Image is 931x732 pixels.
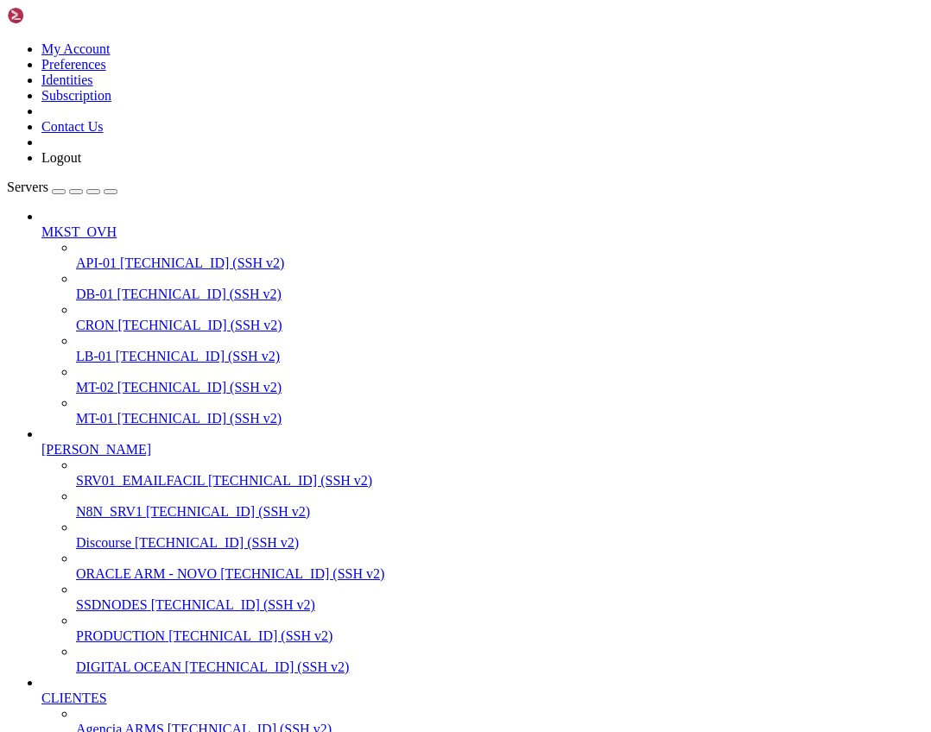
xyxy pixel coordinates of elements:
span: DIGITAL OCEAN [76,659,181,674]
span: Verificação de integridade - Testar restore automático [21,521,394,534]
span: MySQL: [21,330,62,344]
span: Notificações [21,491,104,505]
div: (18, 34) [138,506,145,521]
a: PRODUCTION [TECHNICAL_ID] (SSH v2) [76,628,924,644]
x-row: tail -f /backup/logs/cron.log [7,227,706,242]
span: Discourse [76,535,131,550]
span: - RAM: Baixo (streaming, não carrega tudo) [7,22,297,35]
x-row: * Documentation: [URL][DOMAIN_NAME] [7,36,706,51]
span: PostgreSQL: [21,286,97,300]
span: 9. Restauração [42,256,139,270]
li: SRV01_EMAILFACIL [TECHNICAL_ID] (SSH v2) [76,457,924,489]
span: postgres17 [622,609,691,622]
x-row: docker cp backup.tar.gz [container]:/tmp/ [7,388,706,403]
x-row: See [URL][DOMAIN_NAME] or run: sudo pro status [7,432,706,447]
a: DB-01 [TECHNICAL_ID] (SSH v2) [76,287,924,302]
span: 🔐 [21,256,35,271]
span: Servers [7,180,48,194]
span: [TECHNICAL_ID] (SSH v2) [117,411,282,426]
a: N8N_SRV1 [TECHNICAL_ID] (SSH v2) [76,504,924,520]
span: postgres [435,609,491,622]
x-row: 4. [7,506,706,521]
a: ORACLE ARM - NOVO [TECHNICAL_ID] (SSH v2) [76,566,924,582]
x-row: bash /backup/scripts/backup_mautic_[DOMAIN_NAME] [7,139,706,154]
x-row: Temperature: 55.9 C [7,183,706,198]
span: exec [48,403,76,417]
span: [PERSON_NAME] [41,442,151,457]
span: [TECHNICAL_ID] (SSH v2) [151,597,315,612]
span: # Backup individual [21,95,152,109]
span: [TECHNICAL_ID] (SSH v2) [168,628,332,643]
x-row: root@ns5008308:~# [7,506,706,521]
a: Subscription [41,88,111,103]
x-row: docker [container] tar xzf /tmp/backup.tar.gz -C /var/www/html [7,403,706,418]
x-row: 42 updates can be applied immediately. [7,374,706,388]
span: exec [221,300,249,314]
a: DIGITAL OCEAN [TECHNICAL_ID] (SSH v2) [76,659,924,675]
x-row: Last login: [DATE] from [TECHNICAL_ID] [7,491,706,506]
li: MKST_OVH [41,209,924,426]
span: O sistema está completo e funcionando automaticamente toda madrugada às 3:00 AM! [7,550,560,564]
a: Contact Us [41,119,104,134]
x-row: root@server1:/opt/docker# ^C [7,579,706,594]
span: [TECHNICAL_ID] (SSH v2) [117,380,282,394]
a: MT-02 [TECHNICAL_ID] (SSH v2) [76,380,924,395]
li: SSDNODES [TECHNICAL_ID] (SSH v2) [76,582,924,613]
span: [TECHNICAL_ID] (SSH v2) [208,473,372,488]
span: Backup incremental [21,462,145,476]
img: Shellngn [7,7,106,24]
span: evolution_api [76,609,166,622]
span: # Ver logs [21,212,90,226]
span: SRV01_EMAILFACIL [76,473,205,488]
span: 🔧 [21,66,35,80]
span: Envio para nuvem - S3, Google Drive [21,476,263,490]
li: N8N_SRV1 [TECHNICAL_ID] (SSH v2) [76,489,924,520]
span: # Todos de uma vez [21,168,145,182]
span: mautic [180,609,221,622]
x-row: - I/O: Alto durante leitura/escrita [7,36,706,51]
span: CLIENTES [41,691,107,705]
x-row: bash /backup/scripts/backup_mysql_[DOMAIN_NAME] [7,124,706,139]
span: 💡 [21,432,35,447]
a: My Account [41,41,111,56]
x-row: gunzip < backup.sql.gz | docker -i mysql mysql -u root -p[senha] [database] [7,344,706,359]
x-row: * Strictly confined Kubernetes makes edge and IoT secure. Learn how MicroK8s [7,271,706,286]
span: mente [174,66,208,79]
x-row: root@server1:/opt/docker# ls [7,594,706,609]
span: [TECHNICAL_ID] (SSH v2) [120,256,284,270]
a: Preferences [41,57,106,72]
span: postgres-vector [504,609,608,622]
x-row: System information as of [DATE] 14:40:26 -03 2025 [7,95,706,110]
span: [TECHNICAL_ID] (SSH v2) [185,659,349,674]
span: 8. Como usar manual [42,66,174,79]
span: PRODUCTION [76,628,165,643]
x-row: System load: 0.45 [7,124,706,139]
x-row: Processes: 331 [7,198,706,212]
span: [TECHNICAL_ID] (SSH v2) [117,318,282,332]
x-row: bash /backup/scripts/run_all_[DOMAIN_NAME] [7,183,706,198]
li: LB-01 [TECHNICAL_ID] (SSH v2) [76,333,924,364]
a: Servers [7,180,117,194]
x-row: 5. [7,521,706,535]
span: [TECHNICAL_ID] (SSH v2) [116,349,280,363]
li: MT-02 [TECHNICAL_ID] (SSH v2) [76,364,924,395]
x-row: To see these additional updates run: apt list --upgradable [7,388,706,403]
span: mysql [235,609,269,622]
span: [TECHNICAL_ID] (SSH v2) [135,535,299,550]
x-row: IPv6 address for enp3s0f0: 2607:5300:203:9635:: [7,242,706,256]
x-row: 1. [7,462,706,476]
li: Discourse [TECHNICAL_ID] (SSH v2) [76,520,924,551]
span: ● [7,432,14,446]
a: [PERSON_NAME] [41,442,924,457]
span: n8n2 [318,609,345,622]
span: [TECHNICAL_ID] (SSH v2) [117,287,282,301]
x-row: 3. - Email/Telegram quando completar [7,491,706,506]
span: CRON [76,318,114,332]
a: MT-01 [TECHNICAL_ID] (SSH v2) [76,411,924,426]
span: N8N_SRV1 [76,504,142,519]
a: Identities [41,73,93,87]
a: LB-01 [TECHNICAL_ID] (SSH v2) [76,349,924,364]
li: API-01 [TECHNICAL_ID] (SSH v2) [76,240,924,271]
a: SRV01_EMAILFACIL [TECHNICAL_ID] (SSH v2) [76,473,924,489]
span: exec [221,344,249,358]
